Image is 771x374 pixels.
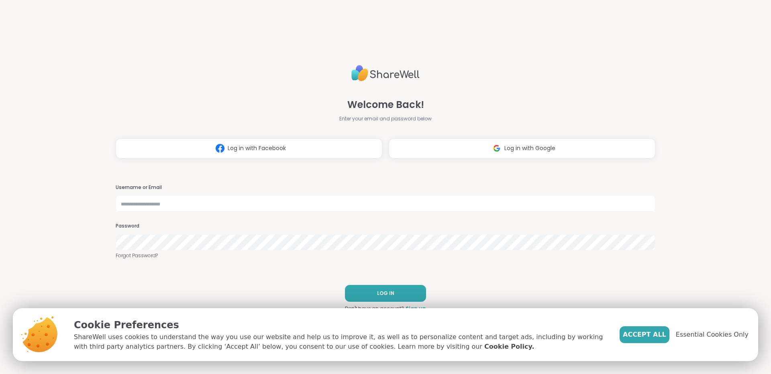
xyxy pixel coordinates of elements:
span: Welcome Back! [347,98,424,112]
button: Log in with Google [389,138,655,159]
h3: Password [116,223,655,230]
a: Forgot Password? [116,252,655,259]
a: Cookie Policy. [484,342,534,352]
img: ShareWell Logomark [212,141,228,156]
p: Cookie Preferences [74,318,607,332]
button: LOG IN [345,285,426,302]
span: Essential Cookies Only [676,330,749,339]
span: Don't have an account? [345,305,404,312]
span: Log in with Google [504,144,555,152]
img: ShareWell Logo [351,62,420,85]
span: Log in with Facebook [228,144,286,152]
button: Accept All [620,326,669,343]
span: Enter your email and password below [339,115,432,122]
button: Log in with Facebook [116,138,382,159]
span: Accept All [623,330,666,339]
a: Sign up [406,305,426,312]
h3: Username or Email [116,184,655,191]
p: ShareWell uses cookies to understand the way you use our website and help us to improve it, as we... [74,332,607,352]
span: LOG IN [377,290,394,297]
img: ShareWell Logomark [489,141,504,156]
